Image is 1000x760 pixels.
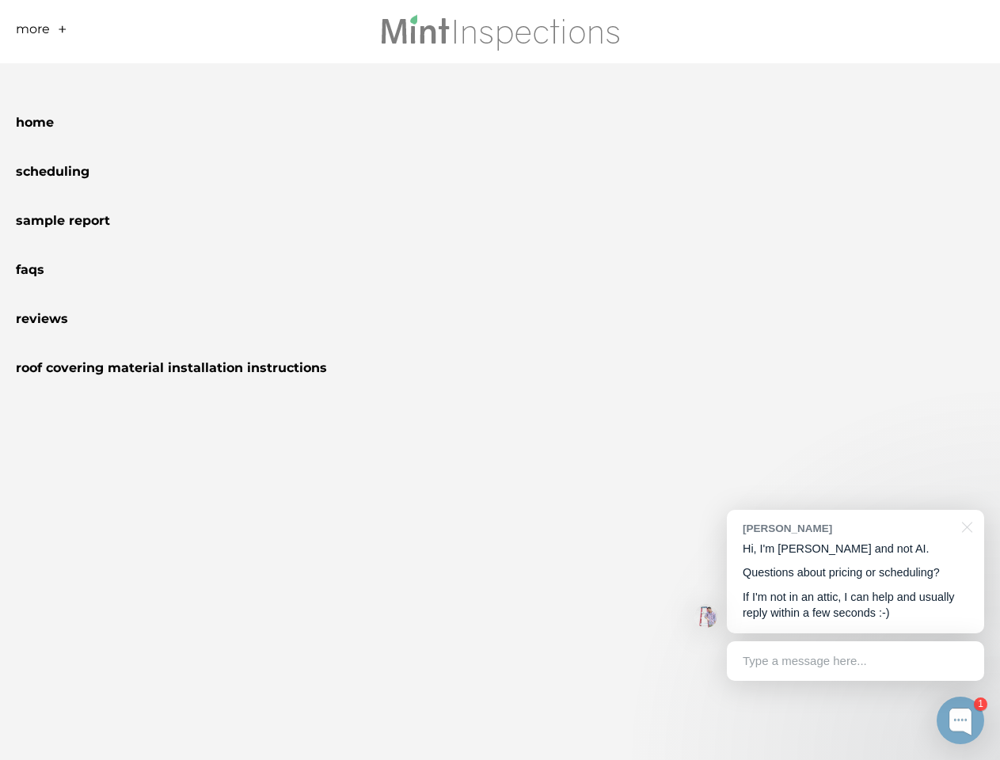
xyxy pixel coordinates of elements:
[743,521,952,536] div: [PERSON_NAME]
[16,360,327,381] a: Roof Covering Material Installation Instructions
[694,604,718,628] img: Josh Molleur
[727,641,984,681] div: Type a message here...
[743,589,968,621] p: If I'm not in an attic, I can help and usually reply within a few seconds :-)
[16,115,54,135] a: Home
[16,311,68,332] a: Reviews
[743,564,968,581] p: Questions about pricing or scheduling?
[743,541,968,557] p: Hi, I'm [PERSON_NAME] and not AI.
[16,20,50,44] a: More
[16,262,44,283] a: FAQs
[16,213,110,234] a: Sample Report
[974,697,987,711] div: 1
[58,20,67,44] a: +
[379,13,621,51] img: Mint Inspections
[16,164,89,184] a: Scheduling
